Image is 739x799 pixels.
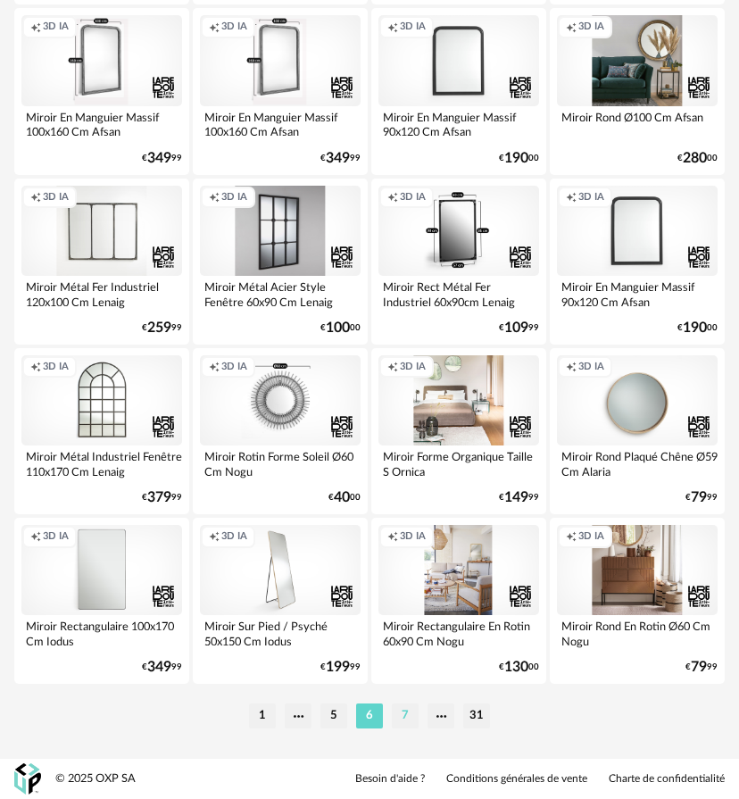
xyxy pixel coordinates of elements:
[142,322,182,334] div: € 99
[566,21,577,34] span: Creation icon
[43,191,69,204] span: 3D IA
[557,615,718,651] div: Miroir Rond En Rotin Ø60 Cm Nogu
[21,106,182,142] div: Miroir En Manguier Massif 100x160 Cm Afsan
[193,348,368,514] a: Creation icon 3D IA Miroir Rotin Forme Soleil Ø60 Cm Nogu €4000
[499,153,539,164] div: € 00
[142,492,182,504] div: € 99
[14,763,41,795] img: OXP
[691,492,707,504] span: 79
[320,662,361,673] div: € 99
[43,21,69,34] span: 3D IA
[550,8,725,174] a: Creation icon 3D IA Miroir Rond Ø100 Cm Afsan €28000
[504,322,528,334] span: 109
[683,153,707,164] span: 280
[326,153,350,164] span: 349
[14,8,189,174] a: Creation icon 3D IA Miroir En Manguier Massif 100x160 Cm Afsan €34999
[193,518,368,684] a: Creation icon 3D IA Miroir Sur Pied / Psyché 50x150 Cm Iodus €19999
[504,492,528,504] span: 149
[14,518,189,684] a: Creation icon 3D IA Miroir Rectangulaire 100x170 Cm Iodus €34999
[193,8,368,174] a: Creation icon 3D IA Miroir En Manguier Massif 100x160 Cm Afsan €34999
[30,361,41,374] span: Creation icon
[30,530,41,544] span: Creation icon
[371,518,546,684] a: Creation icon 3D IA Miroir Rectangulaire En Rotin 60x90 Cm Nogu €13000
[400,361,426,374] span: 3D IA
[147,322,171,334] span: 259
[320,153,361,164] div: € 99
[320,322,361,334] div: € 00
[147,492,171,504] span: 379
[147,153,171,164] span: 349
[221,191,247,204] span: 3D IA
[371,348,546,514] a: Creation icon 3D IA Miroir Forme Organique Taille S Ornica €14999
[566,361,577,374] span: Creation icon
[209,21,220,34] span: Creation icon
[209,530,220,544] span: Creation icon
[499,492,539,504] div: € 99
[499,322,539,334] div: € 99
[209,361,220,374] span: Creation icon
[557,106,718,142] div: Miroir Rond Ø100 Cm Afsan
[21,615,182,651] div: Miroir Rectangulaire 100x170 Cm Iodus
[463,703,490,728] li: 31
[400,191,426,204] span: 3D IA
[578,530,604,544] span: 3D IA
[609,772,725,787] a: Charte de confidentialité
[378,445,539,481] div: Miroir Forme Organique Taille S Ornica
[21,276,182,312] div: Miroir Métal Fer Industriel 120x100 Cm Lenaig
[550,348,725,514] a: Creation icon 3D IA Miroir Rond Plaqué Chêne Ø59 Cm Alaria €7999
[683,322,707,334] span: 190
[504,662,528,673] span: 130
[387,530,398,544] span: Creation icon
[371,179,546,345] a: Creation icon 3D IA Miroir Rect Métal Fer Industriel 60x90cm Lenaig €10999
[400,530,426,544] span: 3D IA
[355,772,425,787] a: Besoin d'aide ?
[550,179,725,345] a: Creation icon 3D IA Miroir En Manguier Massif 90x120 Cm Afsan €19000
[378,276,539,312] div: Miroir Rect Métal Fer Industriel 60x90cm Lenaig
[378,106,539,142] div: Miroir En Manguier Massif 90x120 Cm Afsan
[43,361,69,374] span: 3D IA
[43,530,69,544] span: 3D IA
[578,21,604,34] span: 3D IA
[378,615,539,651] div: Miroir Rectangulaire En Rotin 60x90 Cm Nogu
[392,703,419,728] li: 7
[30,21,41,34] span: Creation icon
[400,21,426,34] span: 3D IA
[566,191,577,204] span: Creation icon
[387,21,398,34] span: Creation icon
[557,276,718,312] div: Miroir En Manguier Massif 90x120 Cm Afsan
[578,191,604,204] span: 3D IA
[221,21,247,34] span: 3D IA
[326,662,350,673] span: 199
[320,703,347,728] li: 5
[446,772,587,787] a: Conditions générales de vente
[387,191,398,204] span: Creation icon
[221,361,247,374] span: 3D IA
[557,445,718,481] div: Miroir Rond Plaqué Chêne Ø59 Cm Alaria
[677,153,718,164] div: € 00
[142,662,182,673] div: € 99
[14,179,189,345] a: Creation icon 3D IA Miroir Métal Fer Industriel 120x100 Cm Lenaig €25999
[356,703,383,728] li: 6
[249,703,276,728] li: 1
[334,492,350,504] span: 40
[685,492,718,504] div: € 99
[200,615,361,651] div: Miroir Sur Pied / Psyché 50x150 Cm Iodus
[200,106,361,142] div: Miroir En Manguier Massif 100x160 Cm Afsan
[691,662,707,673] span: 79
[566,530,577,544] span: Creation icon
[147,662,171,673] span: 349
[193,179,368,345] a: Creation icon 3D IA Miroir Métal Acier Style Fenêtre 60x90 Cm Lenaig €10000
[387,361,398,374] span: Creation icon
[21,445,182,481] div: Miroir Métal Industriel Fenêtre 110x170 Cm Lenaig
[200,445,361,481] div: Miroir Rotin Forme Soleil Ø60 Cm Nogu
[677,322,718,334] div: € 00
[200,276,361,312] div: Miroir Métal Acier Style Fenêtre 60x90 Cm Lenaig
[142,153,182,164] div: € 99
[685,662,718,673] div: € 99
[30,191,41,204] span: Creation icon
[499,662,539,673] div: € 00
[504,153,528,164] span: 190
[14,348,189,514] a: Creation icon 3D IA Miroir Métal Industriel Fenêtre 110x170 Cm Lenaig €37999
[326,322,350,334] span: 100
[578,361,604,374] span: 3D IA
